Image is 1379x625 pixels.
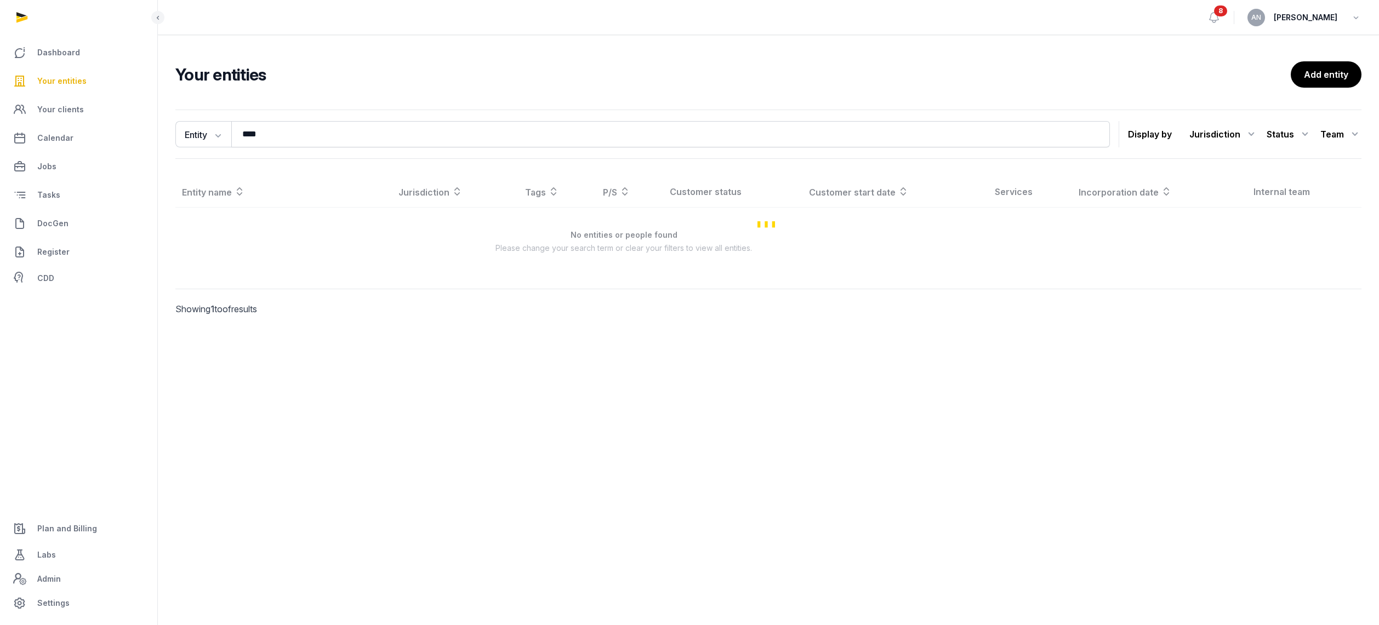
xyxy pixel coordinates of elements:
span: CDD [37,272,54,285]
span: Plan and Billing [37,522,97,535]
div: Jurisdiction [1189,125,1258,143]
div: Loading [175,176,1361,271]
span: Dashboard [37,46,80,59]
h2: Your entities [175,65,1291,84]
a: Jobs [9,153,149,180]
span: Your entities [37,74,87,88]
a: Tasks [9,182,149,208]
a: Settings [9,590,149,616]
a: Your entities [9,68,149,94]
a: DocGen [9,210,149,237]
a: Admin [9,568,149,590]
a: Dashboard [9,39,149,66]
span: Register [37,245,70,259]
a: Calendar [9,125,149,151]
a: Labs [9,542,149,568]
span: [PERSON_NAME] [1274,11,1337,24]
a: CDD [9,267,149,289]
p: Showing to of results [175,289,459,329]
span: Your clients [37,103,84,116]
span: 1 [210,303,214,314]
span: Tasks [37,188,60,202]
span: DocGen [37,217,69,230]
button: AN [1247,9,1265,26]
span: Jobs [37,160,56,173]
div: Status [1267,125,1312,143]
span: Settings [37,597,70,610]
div: Team [1320,125,1361,143]
button: Entity [175,121,231,147]
a: Register [9,239,149,265]
span: AN [1251,14,1261,21]
p: Display by [1128,125,1172,143]
a: Your clients [9,96,149,123]
span: Calendar [37,131,73,145]
a: Add entity [1291,61,1361,88]
a: Plan and Billing [9,515,149,542]
span: Admin [37,572,61,586]
span: Labs [37,548,56,561]
span: 8 [1214,5,1227,16]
